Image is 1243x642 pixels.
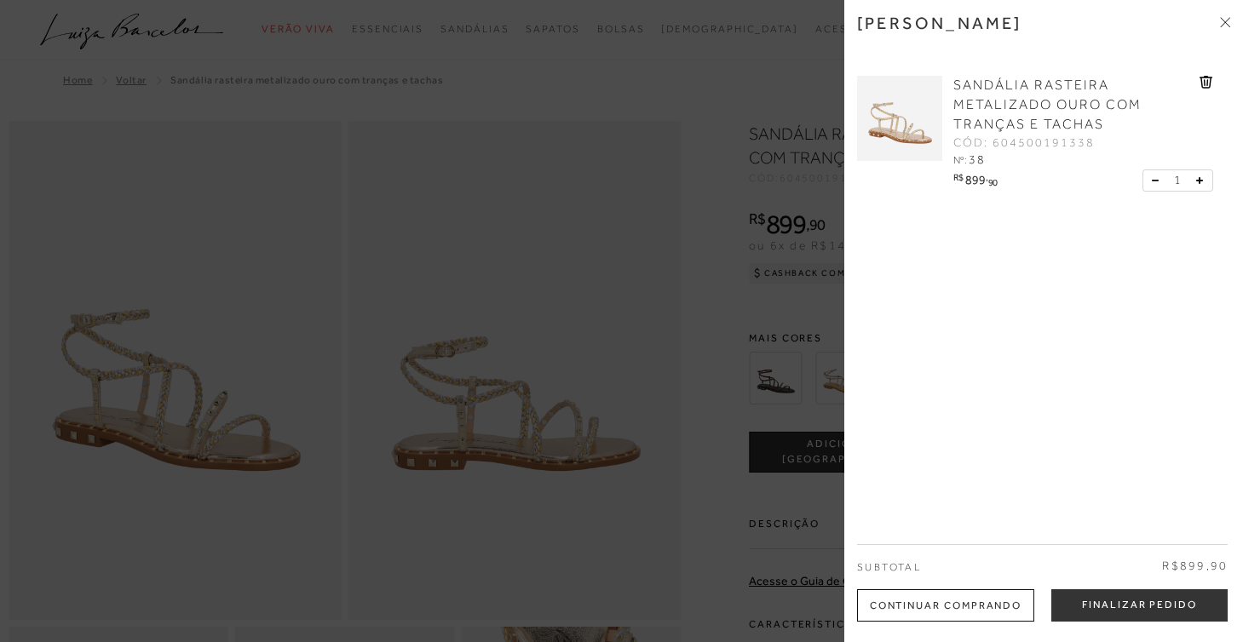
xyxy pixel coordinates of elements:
img: SANDÁLIA RASTEIRA METALIZADO OURO COM TRANÇAS E TACHAS [857,76,942,161]
a: SANDÁLIA RASTEIRA METALIZADO OURO COM TRANÇAS E TACHAS [953,76,1195,135]
i: , [986,173,998,182]
span: CÓD: 604500191338 [953,135,1095,152]
h3: [PERSON_NAME] [857,13,1022,33]
button: Finalizar Pedido [1051,589,1228,622]
span: SANDÁLIA RASTEIRA METALIZADO OURO COM TRANÇAS E TACHAS [953,77,1142,132]
span: Nº: [953,154,967,166]
i: R$ [953,173,963,182]
span: R$899,90 [1162,558,1228,575]
span: Subtotal [857,561,921,573]
span: 90 [988,177,998,187]
div: Continuar Comprando [857,589,1034,622]
span: 899 [965,173,986,186]
span: 38 [969,152,986,166]
span: 1 [1174,171,1181,189]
